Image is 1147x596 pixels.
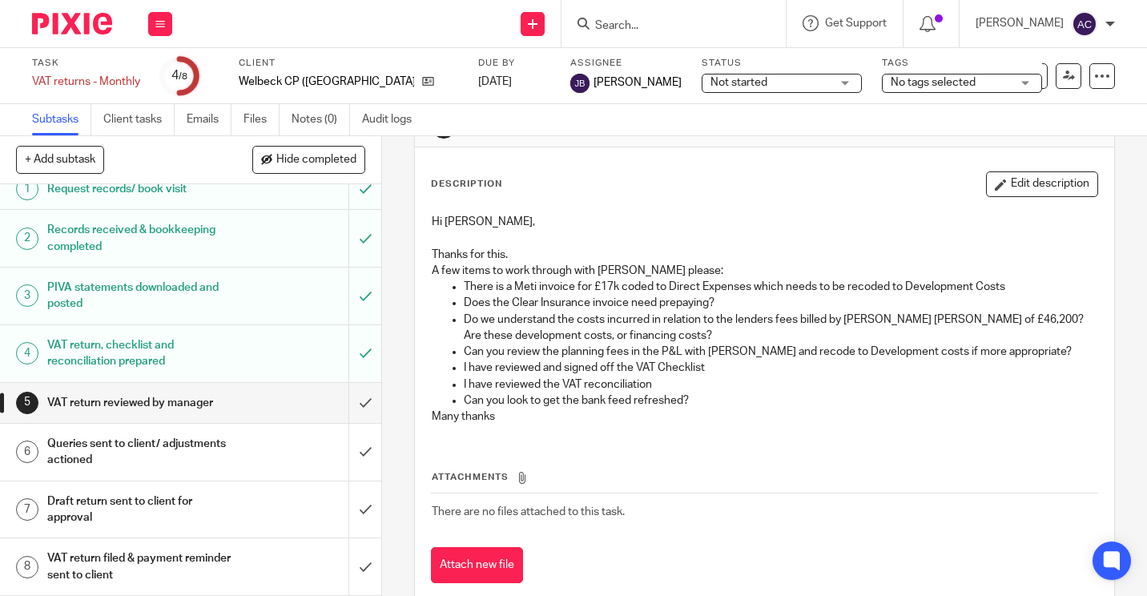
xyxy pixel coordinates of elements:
[710,77,767,88] span: Not started
[16,556,38,578] div: 8
[432,263,1097,279] p: A few items to work through with [PERSON_NAME] please:
[594,74,682,91] span: [PERSON_NAME]
[47,218,238,259] h1: Records received & bookkeeping completed
[464,393,1097,409] p: Can you look to get the bank feed refreshed?
[976,15,1064,31] p: [PERSON_NAME]
[986,171,1098,197] button: Edit description
[292,104,350,135] a: Notes (0)
[432,473,509,481] span: Attachments
[432,506,625,517] span: There are no files attached to this task.
[47,489,238,530] h1: Draft return sent to client for approval
[171,66,187,85] div: 4
[239,57,458,70] label: Client
[16,146,104,173] button: + Add subtask
[16,441,38,463] div: 6
[16,392,38,414] div: 5
[464,295,1097,311] p: Does the Clear Insurance invoice need prepaying?
[179,72,187,81] small: /8
[1072,11,1097,37] img: svg%3E
[431,547,523,583] button: Attach new file
[47,391,238,415] h1: VAT return reviewed by manager
[431,178,502,191] p: Description
[47,177,238,201] h1: Request records/ book visit
[243,104,280,135] a: Files
[478,76,512,87] span: [DATE]
[464,312,1097,344] p: Do we understand the costs incurred in relation to the lenders fees billed by [PERSON_NAME] [PERS...
[478,57,550,70] label: Due by
[16,342,38,364] div: 4
[464,279,1097,295] p: There is a Meti invoice for £17k coded to Direct Expenses which needs to be recoded to Developmen...
[702,57,862,70] label: Status
[464,377,1097,393] p: I have reviewed the VAT reconciliation
[432,409,1097,425] p: Many thanks
[362,104,424,135] a: Audit logs
[32,57,140,70] label: Task
[570,74,590,93] img: svg%3E
[432,247,1097,263] p: Thanks for this.
[16,284,38,307] div: 3
[47,333,238,374] h1: VAT return, checklist and reconciliation prepared
[47,546,238,587] h1: VAT return filed & payment reminder sent to client
[464,360,1097,376] p: I have reviewed and signed off the VAT Checklist
[16,498,38,521] div: 7
[32,13,112,34] img: Pixie
[825,18,887,29] span: Get Support
[16,228,38,250] div: 2
[276,154,356,167] span: Hide completed
[882,57,1042,70] label: Tags
[239,74,414,90] p: Welbeck CP ([GEOGRAPHIC_DATA]) Ltd
[103,104,175,135] a: Client tasks
[16,178,38,200] div: 1
[187,104,231,135] a: Emails
[891,77,976,88] span: No tags selected
[464,344,1097,360] p: Can you review the planning fees in the P&L with [PERSON_NAME] and recode to Development costs if...
[47,276,238,316] h1: PIVA statements downloaded and posted
[32,104,91,135] a: Subtasks
[432,214,1097,230] p: Hi [PERSON_NAME],
[570,57,682,70] label: Assignee
[32,74,140,90] div: VAT returns - Monthly
[594,19,738,34] input: Search
[252,146,365,173] button: Hide completed
[47,432,238,473] h1: Queries sent to client/ adjustments actioned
